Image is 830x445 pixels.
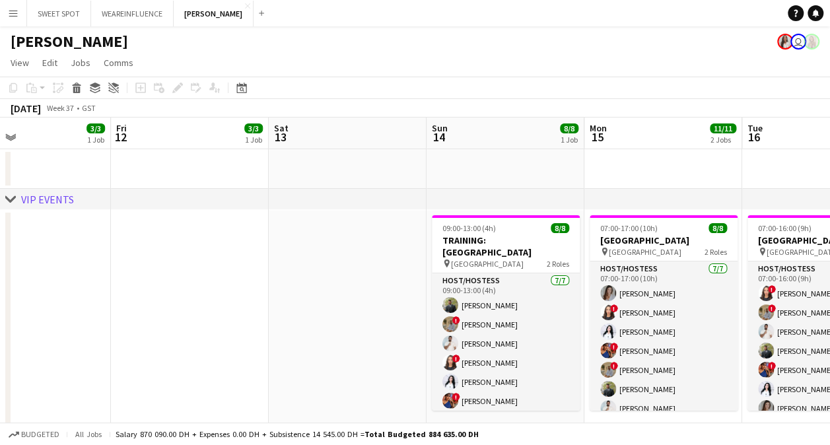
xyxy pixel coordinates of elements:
[11,57,29,69] span: View
[5,54,34,71] a: View
[747,122,763,134] span: Tue
[42,57,57,69] span: Edit
[804,34,819,50] app-user-avatar: Viviane Melatti
[609,247,681,257] span: [GEOGRAPHIC_DATA]
[65,54,96,71] a: Jobs
[590,215,738,411] app-job-card: 07:00-17:00 (10h)8/8[GEOGRAPHIC_DATA] [GEOGRAPHIC_DATA]2 RolesHost/Hostess7/707:00-17:00 (10h)[PE...
[91,1,174,26] button: WEAREINFLUENCE
[37,54,63,71] a: Edit
[116,122,127,134] span: Fri
[7,427,61,442] button: Budgeted
[610,362,618,370] span: !
[432,234,580,258] h3: TRAINING: [GEOGRAPHIC_DATA]
[768,304,776,312] span: !
[442,223,496,233] span: 09:00-13:00 (4h)
[244,123,263,133] span: 3/3
[116,429,479,439] div: Salary 870 090.00 DH + Expenses 0.00 DH + Subsistence 14 545.00 DH =
[610,343,618,351] span: !
[87,135,104,145] div: 1 Job
[71,57,90,69] span: Jobs
[745,129,763,145] span: 16
[430,129,448,145] span: 14
[98,54,139,71] a: Comms
[590,261,738,421] app-card-role: Host/Hostess7/707:00-17:00 (10h)[PERSON_NAME]![PERSON_NAME][PERSON_NAME]![PERSON_NAME]![PERSON_NA...
[777,34,793,50] app-user-avatar: Ines de Puybaudet
[590,122,607,134] span: Mon
[588,129,607,145] span: 15
[551,223,569,233] span: 8/8
[272,129,289,145] span: 13
[560,123,578,133] span: 8/8
[451,259,524,269] span: [GEOGRAPHIC_DATA]
[274,122,289,134] span: Sat
[11,102,41,115] div: [DATE]
[432,122,448,134] span: Sun
[73,429,104,439] span: All jobs
[790,34,806,50] app-user-avatar: Abdou AKTOUF
[768,285,776,293] span: !
[561,135,578,145] div: 1 Job
[432,215,580,411] app-job-card: 09:00-13:00 (4h)8/8TRAINING: [GEOGRAPHIC_DATA] [GEOGRAPHIC_DATA]2 RolesHost/Hostess7/709:00-13:00...
[245,135,262,145] div: 1 Job
[590,234,738,246] h3: [GEOGRAPHIC_DATA]
[705,247,727,257] span: 2 Roles
[364,429,479,439] span: Total Budgeted 884 635.00 DH
[86,123,105,133] span: 3/3
[174,1,254,26] button: [PERSON_NAME]
[452,393,460,401] span: !
[452,355,460,362] span: !
[710,135,736,145] div: 2 Jobs
[27,1,91,26] button: SWEET SPOT
[452,316,460,324] span: !
[11,32,128,51] h1: [PERSON_NAME]
[709,223,727,233] span: 8/8
[21,193,74,206] div: VIP EVENTS
[547,259,569,269] span: 2 Roles
[104,57,133,69] span: Comms
[758,223,812,233] span: 07:00-16:00 (9h)
[21,430,59,439] span: Budgeted
[768,362,776,370] span: !
[610,304,618,312] span: !
[710,123,736,133] span: 11/11
[600,223,658,233] span: 07:00-17:00 (10h)
[44,103,77,113] span: Week 37
[82,103,96,113] div: GST
[432,273,580,433] app-card-role: Host/Hostess7/709:00-13:00 (4h)[PERSON_NAME]![PERSON_NAME][PERSON_NAME]![PERSON_NAME][PERSON_NAME...
[114,129,127,145] span: 12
